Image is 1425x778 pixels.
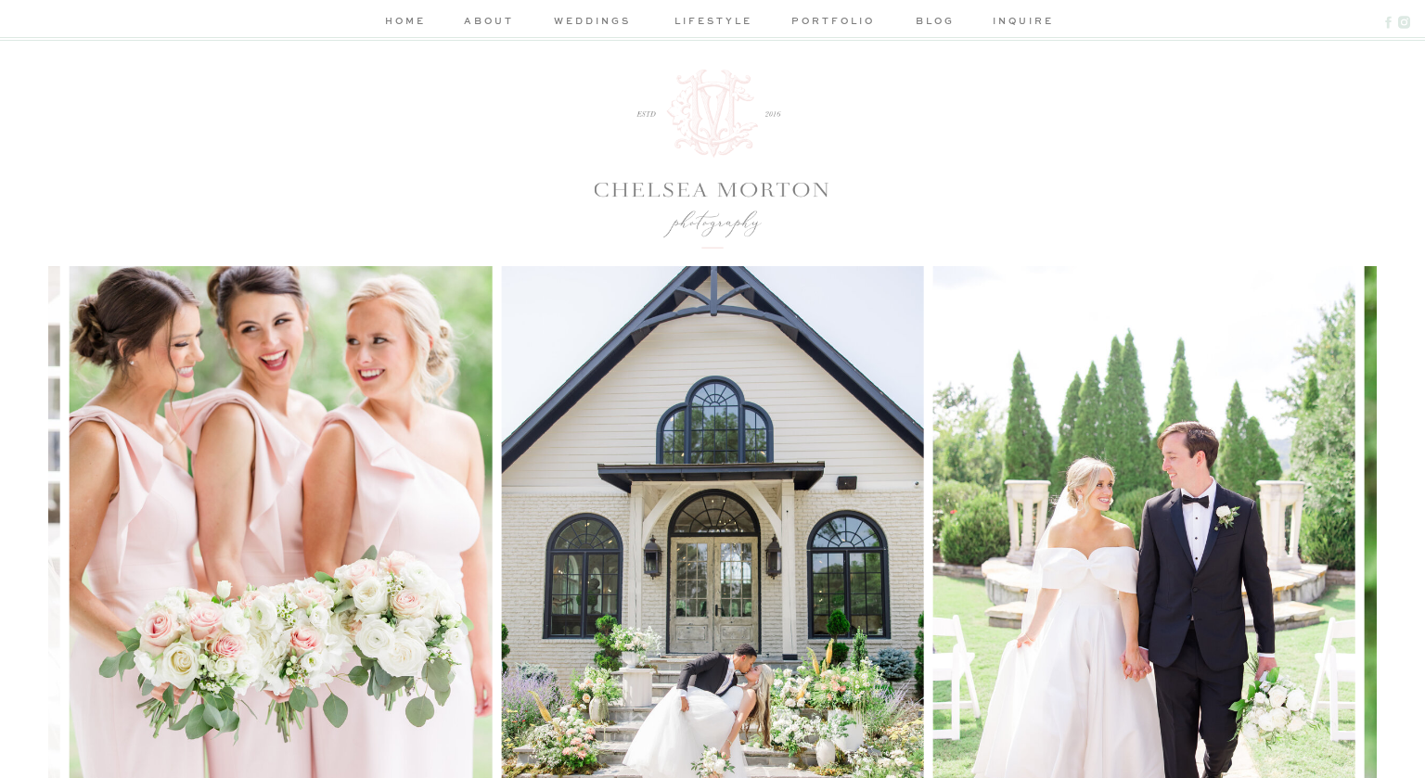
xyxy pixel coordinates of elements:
a: inquire [993,13,1046,32]
a: lifestyle [669,13,757,32]
a: about [461,13,517,32]
a: portfolio [789,13,877,32]
a: weddings [548,13,636,32]
a: blog [908,13,961,32]
a: home [380,13,430,32]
